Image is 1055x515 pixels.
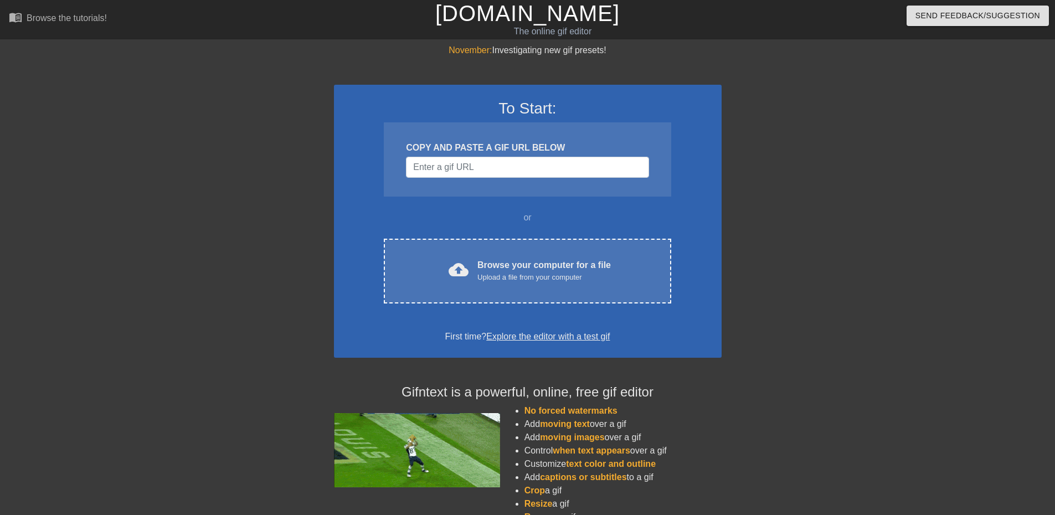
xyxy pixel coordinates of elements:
[524,444,722,457] li: Control over a gif
[524,499,553,508] span: Resize
[334,413,500,487] img: football_small.gif
[334,44,722,57] div: Investigating new gif presets!
[486,332,610,341] a: Explore the editor with a test gif
[524,486,545,495] span: Crop
[524,471,722,484] li: Add to a gif
[524,431,722,444] li: Add over a gif
[357,25,748,38] div: The online gif editor
[435,1,620,25] a: [DOMAIN_NAME]
[524,457,722,471] li: Customize
[553,446,630,455] span: when text appears
[524,406,617,415] span: No forced watermarks
[334,384,722,400] h4: Gifntext is a powerful, online, free gif editor
[406,157,649,178] input: Username
[540,472,626,482] span: captions or subtitles
[915,9,1040,23] span: Send Feedback/Suggestion
[348,330,707,343] div: First time?
[540,432,604,442] span: moving images
[406,141,649,154] div: COPY AND PASTE A GIF URL BELOW
[477,259,611,283] div: Browse your computer for a file
[907,6,1049,26] button: Send Feedback/Suggestion
[348,99,707,118] h3: To Start:
[449,260,469,280] span: cloud_upload
[9,11,22,24] span: menu_book
[9,11,107,28] a: Browse the tutorials!
[566,459,656,468] span: text color and outline
[363,211,693,224] div: or
[524,484,722,497] li: a gif
[477,272,611,283] div: Upload a file from your computer
[524,418,722,431] li: Add over a gif
[524,497,722,511] li: a gif
[540,419,590,429] span: moving text
[27,13,107,23] div: Browse the tutorials!
[449,45,492,55] span: November:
